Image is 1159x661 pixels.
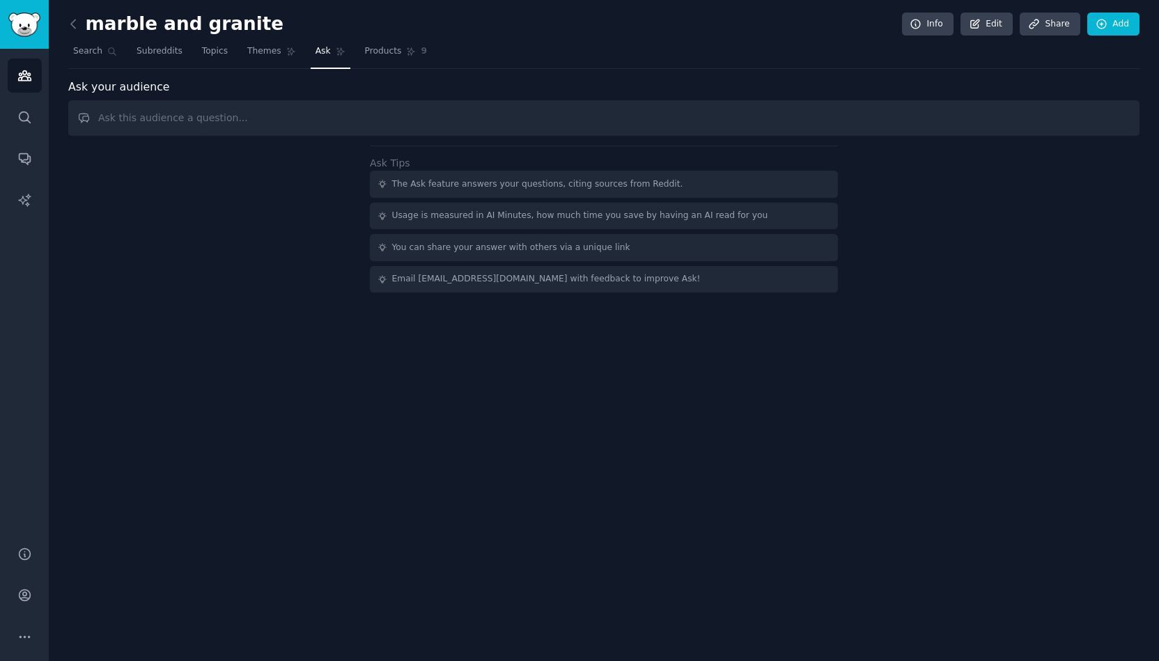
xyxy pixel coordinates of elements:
div: Usage is measured in AI Minutes, how much time you save by having an AI read for you [392,210,768,222]
span: 9 [421,45,427,58]
span: Ask [316,45,331,58]
label: Ask Tips [370,157,410,169]
div: The Ask feature answers your questions, citing sources from Reddit. [392,178,683,191]
a: Info [902,13,954,36]
a: Add [1087,13,1139,36]
span: Themes [247,45,281,58]
a: Ask [311,40,350,69]
span: Products [365,45,402,58]
a: Themes [242,40,301,69]
img: GummySearch logo [8,13,40,37]
div: Email [EMAIL_ADDRESS][DOMAIN_NAME] with feedback to improve Ask! [392,273,701,286]
h2: marble and granite [68,13,283,36]
a: Topics [197,40,233,69]
span: Topics [202,45,228,58]
a: Subreddits [132,40,187,69]
a: Edit [960,13,1013,36]
span: Subreddits [137,45,182,58]
div: You can share your answer with others via a unique link [392,242,630,254]
a: Search [68,40,122,69]
span: Search [73,45,102,58]
a: Share [1020,13,1080,36]
span: Ask your audience [68,79,170,96]
a: Products9 [360,40,432,69]
input: Ask this audience a question... [68,100,1139,136]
